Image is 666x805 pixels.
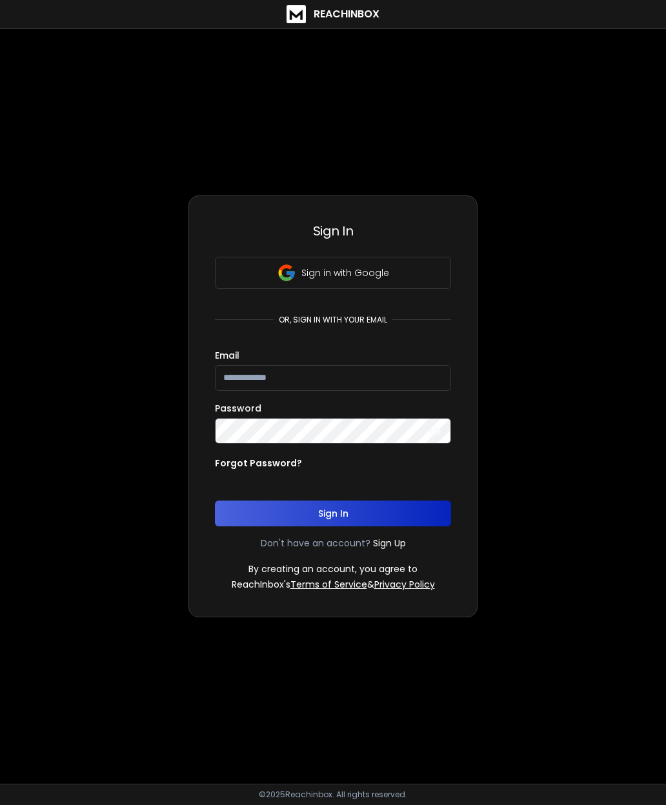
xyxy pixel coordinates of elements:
[274,315,392,325] p: or, sign in with your email
[261,537,370,550] p: Don't have an account?
[301,266,389,279] p: Sign in with Google
[215,457,302,470] p: Forgot Password?
[290,578,367,591] a: Terms of Service
[215,351,239,360] label: Email
[259,790,407,800] p: © 2025 Reachinbox. All rights reserved.
[248,562,418,575] p: By creating an account, you agree to
[373,537,406,550] a: Sign Up
[314,6,379,22] h1: ReachInbox
[287,5,306,23] img: logo
[287,5,379,23] a: ReachInbox
[215,404,261,413] label: Password
[215,222,451,240] h3: Sign In
[232,578,435,591] p: ReachInbox's &
[374,578,435,591] a: Privacy Policy
[215,501,451,526] button: Sign In
[215,257,451,289] button: Sign in with Google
